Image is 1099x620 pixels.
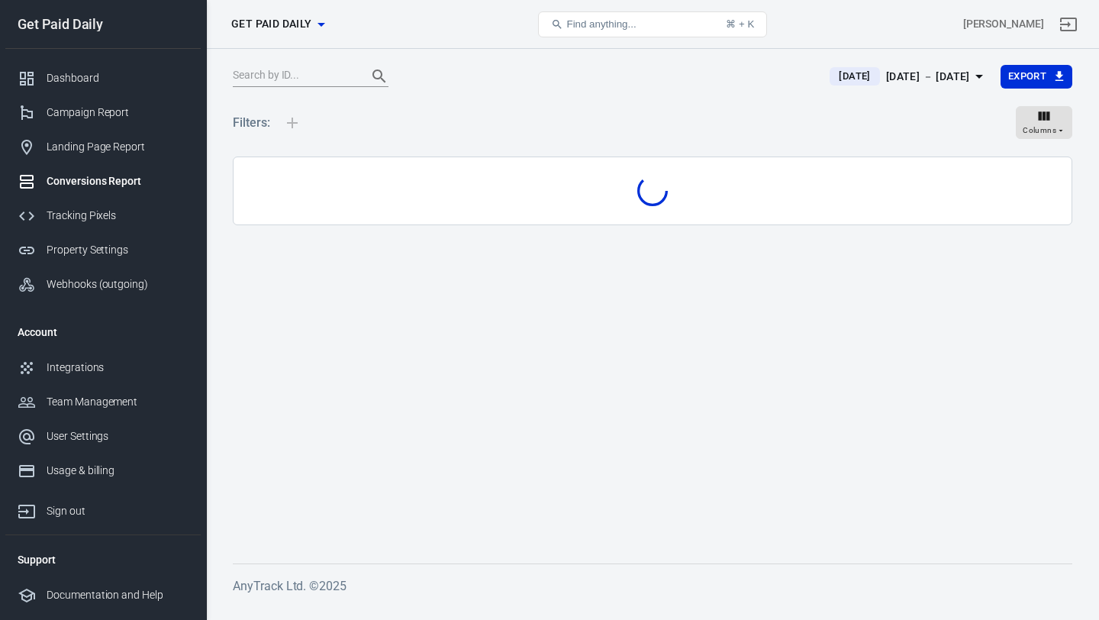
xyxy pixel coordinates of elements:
[726,18,754,30] div: ⌘ + K
[47,242,189,258] div: Property Settings
[47,173,189,189] div: Conversions Report
[5,419,201,454] a: User Settings
[233,66,355,86] input: Search by ID...
[5,18,201,31] div: Get Paid Daily
[833,69,876,84] span: [DATE]
[47,105,189,121] div: Campaign Report
[47,463,189,479] div: Usage & billing
[5,164,201,199] a: Conversions Report
[1001,65,1072,89] button: Export
[225,10,330,38] button: Get Paid Daily
[233,576,1072,596] h6: AnyTrack Ltd. © 2025
[233,98,270,147] h5: Filters:
[47,70,189,86] div: Dashboard
[566,18,636,30] span: Find anything...
[47,139,189,155] div: Landing Page Report
[47,360,189,376] div: Integrations
[5,199,201,233] a: Tracking Pixels
[5,385,201,419] a: Team Management
[5,454,201,488] a: Usage & billing
[5,350,201,385] a: Integrations
[1050,6,1087,43] a: Sign out
[47,428,189,444] div: User Settings
[47,394,189,410] div: Team Management
[361,58,398,95] button: Search
[5,130,201,164] a: Landing Page Report
[47,276,189,292] div: Webhooks (outgoing)
[963,16,1044,32] div: Account id: VKdrdYJY
[5,541,201,578] li: Support
[5,488,201,528] a: Sign out
[5,233,201,267] a: Property Settings
[5,267,201,302] a: Webhooks (outgoing)
[1023,124,1056,137] span: Columns
[47,503,189,519] div: Sign out
[538,11,767,37] button: Find anything...⌘ + K
[5,61,201,95] a: Dashboard
[47,208,189,224] div: Tracking Pixels
[231,15,312,34] span: Get Paid Daily
[817,64,1000,89] button: [DATE][DATE] － [DATE]
[5,314,201,350] li: Account
[1016,106,1072,140] button: Columns
[5,95,201,130] a: Campaign Report
[886,67,970,86] div: [DATE] － [DATE]
[47,587,189,603] div: Documentation and Help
